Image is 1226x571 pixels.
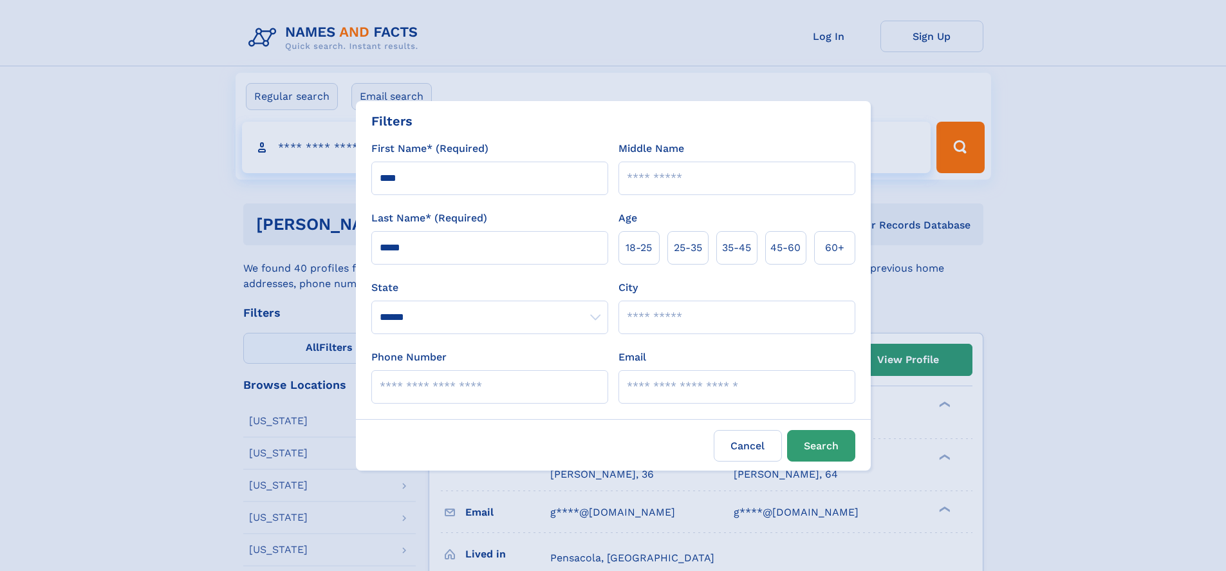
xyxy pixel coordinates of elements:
[674,240,702,256] span: 25‑35
[722,240,751,256] span: 35‑45
[787,430,855,462] button: Search
[618,280,638,295] label: City
[626,240,652,256] span: 18‑25
[714,430,782,462] label: Cancel
[371,211,487,226] label: Last Name* (Required)
[371,111,413,131] div: Filters
[825,240,844,256] span: 60+
[371,280,608,295] label: State
[770,240,801,256] span: 45‑60
[371,350,447,365] label: Phone Number
[618,211,637,226] label: Age
[371,141,488,156] label: First Name* (Required)
[618,141,684,156] label: Middle Name
[618,350,646,365] label: Email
